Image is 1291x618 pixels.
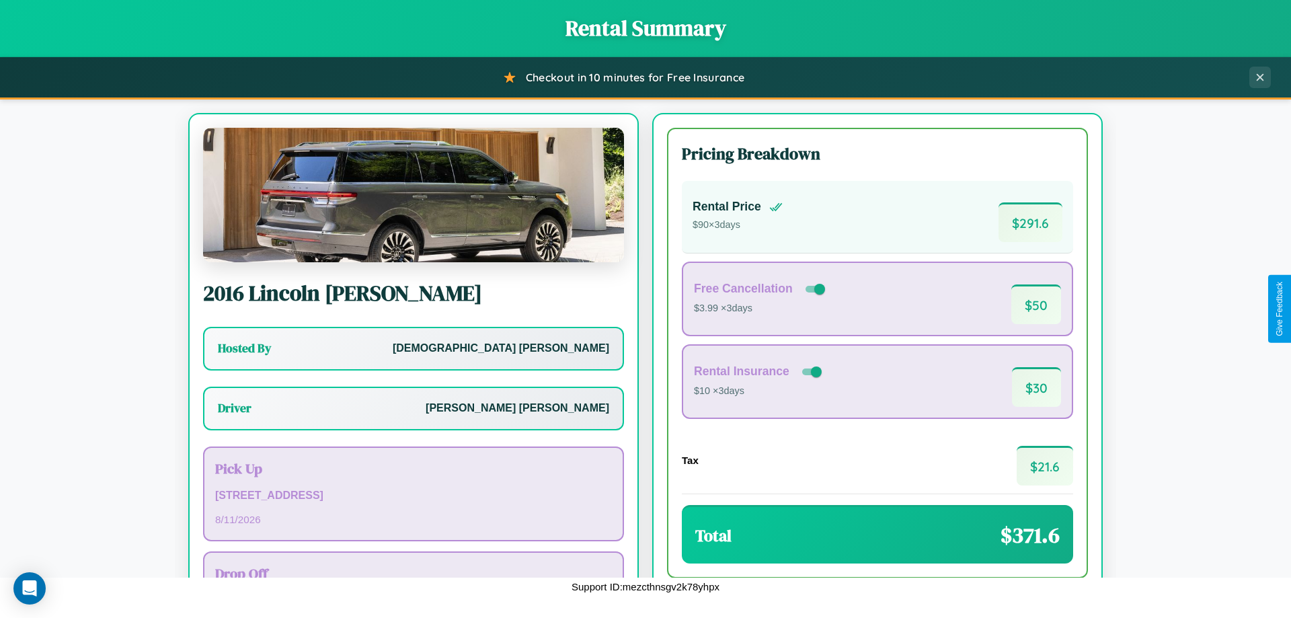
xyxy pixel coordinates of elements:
span: $ 30 [1012,367,1061,407]
h4: Rental Price [693,200,761,214]
p: [STREET_ADDRESS] [215,486,612,506]
span: $ 50 [1011,284,1061,324]
h1: Rental Summary [13,13,1278,43]
p: $10 × 3 days [694,383,824,400]
h3: Hosted By [218,340,271,356]
h3: Driver [218,400,251,416]
span: $ 21.6 [1017,446,1073,486]
p: [PERSON_NAME] [PERSON_NAME] [426,399,609,418]
h3: Total [695,525,732,547]
div: Open Intercom Messenger [13,572,46,605]
img: Lincoln Blackwood [203,128,624,262]
h4: Tax [682,455,699,466]
p: [DEMOGRAPHIC_DATA] [PERSON_NAME] [393,339,609,358]
h3: Pricing Breakdown [682,143,1073,165]
h3: Pick Up [215,459,612,478]
p: Support ID: mezcthnsgv2k78yhpx [572,578,719,596]
h2: 2016 Lincoln [PERSON_NAME] [203,278,624,308]
h3: Drop Off [215,564,612,583]
span: $ 291.6 [999,202,1062,242]
p: $3.99 × 3 days [694,300,828,317]
p: 8 / 11 / 2026 [215,510,612,529]
h4: Free Cancellation [694,282,793,296]
div: Give Feedback [1275,282,1284,336]
span: Checkout in 10 minutes for Free Insurance [526,71,744,84]
span: $ 371.6 [1001,520,1060,550]
h4: Rental Insurance [694,364,789,379]
p: $ 90 × 3 days [693,217,783,234]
